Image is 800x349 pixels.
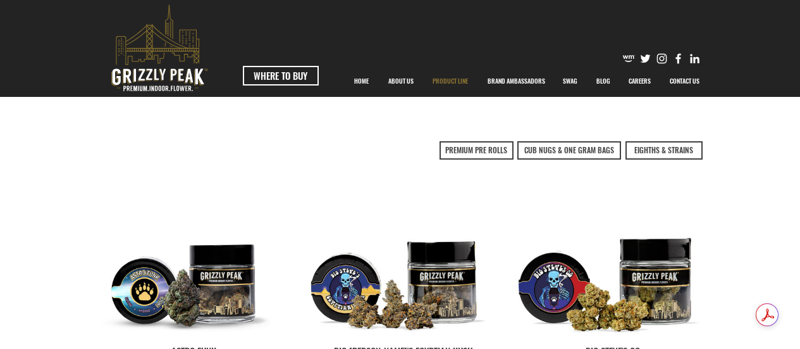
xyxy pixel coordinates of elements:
[557,65,584,97] p: SWAG
[663,65,706,97] p: CONTACT US
[587,65,619,97] a: BLOG
[423,65,478,97] a: PRODUCT LINE
[478,65,553,97] div: BRAND AMBASSADORS
[90,208,284,336] img: ASTRO FUNK
[243,66,319,86] a: WHERE TO BUY
[625,141,703,160] a: EIGHTHS & STRAINS
[619,65,660,97] a: CAREERS
[639,52,652,65] img: Twitter
[655,52,668,65] img: Instagram
[111,4,207,91] svg: premium-indoor-flower
[345,65,379,97] a: HOME
[672,52,685,65] img: Facebook
[440,141,514,160] a: PREMIUM PRE ROLLS
[517,141,621,160] a: CUB NUGS & ONE GRAM BAGS
[622,52,701,65] ul: Social Bar
[622,52,636,65] img: weedmaps
[590,65,617,97] p: BLOG
[379,65,423,97] a: ABOUT US
[345,65,710,97] nav: Site
[622,65,657,97] p: CAREERS
[634,145,693,156] span: EIGHTHS & STRAINS
[660,65,710,97] a: CONTACT US
[524,145,614,156] span: CUB NUGS & ONE GRAM BAGS
[688,52,701,65] img: Likedin
[348,65,375,97] p: HOME
[553,65,587,97] a: SWAG
[445,145,507,156] span: PREMIUM PRE ROLLS
[481,65,551,97] p: BRAND AMBASSADORS
[509,208,703,336] img: BIG STEVE'S OG
[300,208,493,336] img: BIG STEVE'S EGYPTIAN KUSH
[254,69,307,82] span: WHERE TO BUY
[426,65,474,97] p: PRODUCT LINE
[382,65,420,97] p: ABOUT US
